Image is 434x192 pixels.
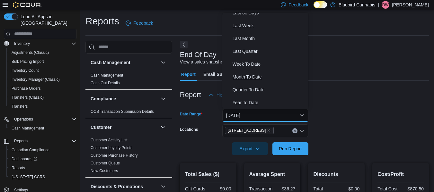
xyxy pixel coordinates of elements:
[377,186,399,191] div: Total Cost
[180,59,274,65] div: View a sales snapshot for a date or date range.
[180,112,203,117] label: Date Range
[233,86,306,94] span: Quarter To Date
[85,136,172,177] div: Customer
[91,81,120,85] a: Cash Out Details
[91,73,123,78] a: Cash Management
[232,142,268,155] button: Export
[272,142,308,155] button: Run Report
[233,35,306,42] span: Last Month
[159,123,167,131] button: Customer
[222,13,308,109] div: Select listbox
[6,172,79,181] button: [US_STATE] CCRS
[6,57,79,66] button: Bulk Pricing Import
[9,67,41,74] a: Inventory Count
[14,41,30,46] span: Inventory
[402,186,424,191] div: $870.50
[185,171,231,178] h2: Total Sales ($)
[233,99,306,106] span: Year To Date
[9,173,48,181] a: [US_STATE] CCRS
[314,1,327,8] input: Dark Mode
[180,91,201,99] h3: Report
[9,164,28,172] a: Reports
[236,142,264,155] span: Export
[91,124,111,130] h3: Customer
[233,9,306,17] span: Last 30 Days
[12,137,30,145] button: Reports
[185,186,207,191] div: Gift Cards
[91,146,132,150] a: Customer Loyalty Points
[9,146,52,154] a: Canadian Compliance
[6,124,79,133] button: Cash Management
[133,20,153,26] span: Feedback
[382,1,389,9] span: Dw
[338,186,359,191] div: $0.00
[313,171,359,178] h2: Discounts
[159,183,167,190] button: Discounts & Promotions
[91,153,138,158] a: Customer Purchase History
[12,147,49,153] span: Canadian Compliance
[9,58,76,65] span: Bulk Pricing Import
[203,68,244,81] span: Email Subscription
[159,95,167,103] button: Compliance
[225,127,274,134] span: 203 1/2 Queen Street
[91,124,158,130] button: Customer
[288,2,308,8] span: Feedback
[91,161,120,165] a: Customer Queue
[12,77,60,82] span: Inventory Manager (Classic)
[85,15,119,28] h1: Reports
[222,109,308,122] button: [DATE]
[377,171,424,178] h2: Cost/Profit
[9,49,51,56] a: Adjustments (Classic)
[6,93,79,102] button: Transfers (Classic)
[378,1,379,9] p: |
[12,95,44,100] span: Transfers (Classic)
[180,127,198,132] label: Locations
[91,183,143,190] h3: Discounts & Promotions
[91,96,158,102] button: Compliance
[91,59,158,66] button: Cash Management
[91,145,132,150] span: Customer Loyalty Points
[14,138,28,144] span: Reports
[123,17,155,29] a: Feedback
[12,40,32,47] button: Inventory
[9,164,76,172] span: Reports
[9,155,76,163] span: Dashboards
[12,126,44,131] span: Cash Management
[12,115,36,123] button: Operations
[180,51,217,59] h3: End Of Day
[233,47,306,55] span: Last Quarter
[181,68,196,81] span: Report
[392,1,429,9] p: [PERSON_NAME]
[12,137,76,145] span: Reports
[14,117,33,122] span: Operations
[91,168,118,173] span: New Customers
[206,88,253,101] button: Hide Parameters
[12,86,41,91] span: Purchase Orders
[6,48,79,57] button: Adjustments (Classic)
[6,163,79,172] button: Reports
[9,173,76,181] span: Washington CCRS
[6,102,79,111] button: Transfers
[6,146,79,154] button: Canadian Compliance
[159,59,167,66] button: Cash Management
[233,73,306,81] span: Month To Date
[209,186,231,191] div: $0.00
[339,1,375,9] p: Bluebird Cannabis
[9,94,46,101] a: Transfers (Classic)
[6,66,79,75] button: Inventory Count
[91,109,154,114] a: OCS Transaction Submission Details
[91,80,120,86] span: Cash Out Details
[249,171,296,178] h2: Average Spent
[91,138,128,142] a: Customer Activity List
[12,59,44,64] span: Bulk Pricing Import
[9,67,76,74] span: Inventory Count
[292,128,297,133] button: Clear input
[9,49,76,56] span: Adjustments (Classic)
[12,156,37,162] span: Dashboards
